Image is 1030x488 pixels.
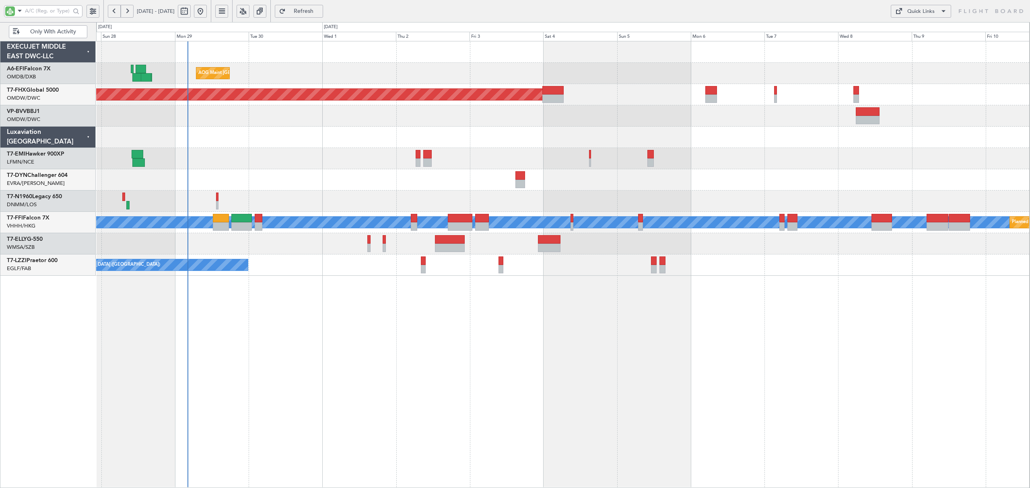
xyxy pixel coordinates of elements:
button: Refresh [275,5,323,18]
span: VP-BVV [7,109,27,114]
div: Thu 9 [912,32,985,41]
a: T7-EMIHawker 900XP [7,151,64,157]
div: Sun 28 [101,32,175,41]
span: Refresh [287,8,320,14]
div: [DATE] [98,24,112,31]
div: Mon 29 [175,32,249,41]
a: WMSA/SZB [7,244,35,251]
div: Wed 1 [322,32,396,41]
a: OMDW/DWC [7,116,40,123]
span: T7-ELLY [7,236,27,242]
span: T7-FHX [7,87,26,93]
a: EVRA/[PERSON_NAME] [7,180,65,187]
a: LFMN/NCE [7,158,34,166]
a: T7-LZZIPraetor 600 [7,258,58,263]
span: T7-LZZI [7,258,27,263]
div: Mon 6 [691,32,764,41]
a: T7-ELLYG-550 [7,236,43,242]
div: [DATE] [324,24,338,31]
div: AOG Maint [GEOGRAPHIC_DATA] (Dubai Intl) [198,67,293,79]
a: A6-EFIFalcon 7X [7,66,51,72]
a: OMDW/DWC [7,94,40,102]
span: A6-EFI [7,66,24,72]
div: Thu 2 [396,32,470,41]
span: T7-DYN [7,172,27,178]
input: A/C (Reg. or Type) [25,5,70,17]
div: Wed 8 [838,32,912,41]
span: T7-N1960 [7,194,32,199]
a: EGLF/FAB [7,265,31,272]
span: T7-FFI [7,215,23,221]
span: Only With Activity [21,29,84,35]
a: T7-FFIFalcon 7X [7,215,49,221]
div: Fri 3 [470,32,543,41]
div: Tue 30 [249,32,322,41]
span: [DATE] - [DATE] [137,8,175,15]
a: T7-DYNChallenger 604 [7,172,68,178]
a: OMDB/DXB [7,73,36,80]
div: Tue 7 [764,32,838,41]
a: T7-FHXGlobal 5000 [7,87,59,93]
div: Quick Links [907,8,935,16]
button: Only With Activity [9,25,87,38]
a: DNMM/LOS [7,201,37,208]
a: VP-BVVBBJ1 [7,109,40,114]
div: Sat 4 [543,32,617,41]
a: VHHH/HKG [7,222,35,230]
span: T7-EMI [7,151,25,157]
button: Quick Links [891,5,951,18]
div: Sun 5 [617,32,691,41]
a: T7-N1960Legacy 650 [7,194,62,199]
